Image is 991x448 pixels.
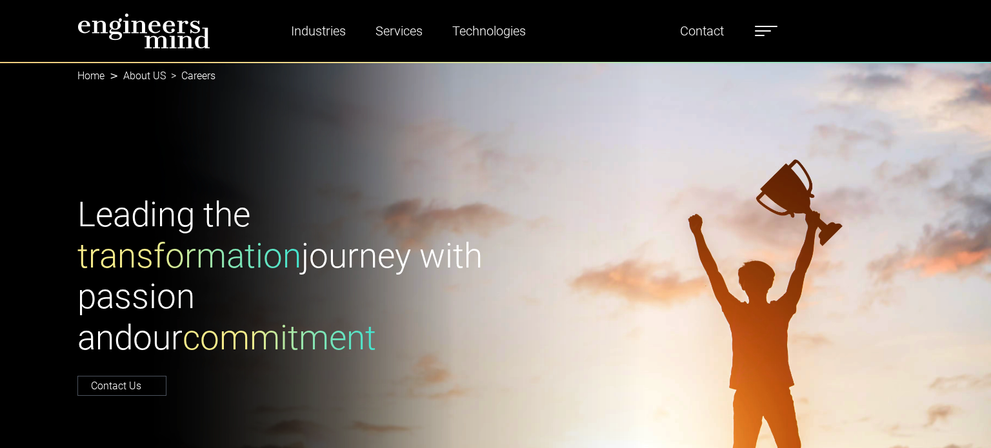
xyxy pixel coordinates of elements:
span: commitment [183,318,376,358]
li: Careers [166,68,215,84]
a: About US [123,70,166,82]
span: transformation [77,236,301,276]
a: Technologies [447,16,531,46]
h1: Leading the journey with passion and our [77,195,488,358]
a: Home [77,70,105,82]
a: Contact [675,16,729,46]
a: Services [370,16,428,46]
nav: breadcrumb [77,62,914,90]
a: Industries [286,16,351,46]
img: logo [77,13,210,49]
a: Contact Us [77,376,166,396]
